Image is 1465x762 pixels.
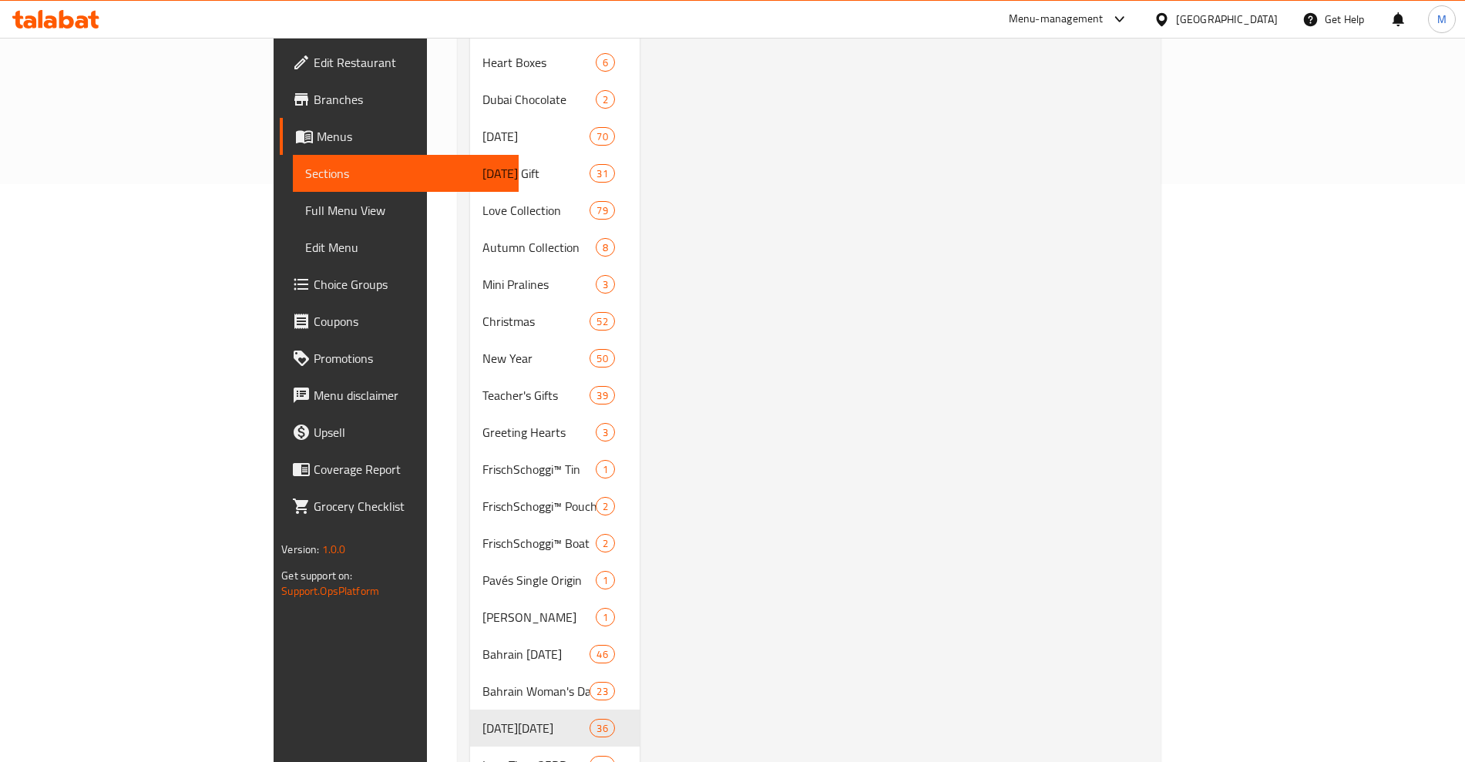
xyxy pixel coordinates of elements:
[590,164,614,183] div: items
[281,539,319,559] span: Version:
[596,497,615,515] div: items
[293,192,518,229] a: Full Menu View
[482,127,590,146] div: Ramadan
[314,312,506,331] span: Coupons
[482,90,596,109] span: Dubai Chocolate
[305,238,506,257] span: Edit Menu
[596,460,615,478] div: items
[305,201,506,220] span: Full Menu View
[314,275,506,294] span: Choice Groups
[482,275,596,294] span: Mini Pralines
[482,386,590,404] div: Teacher's Gifts
[596,53,615,72] div: items
[280,118,518,155] a: Menus
[470,488,640,525] div: FrischSchoggi™ Pouch2
[590,388,613,403] span: 39
[470,155,640,192] div: [DATE] Gift31
[596,608,615,626] div: items
[470,81,640,118] div: Dubai Chocolate2
[470,44,640,81] div: Heart Boxes6
[482,423,596,441] span: Greeting Hearts
[305,164,506,183] span: Sections
[470,303,640,340] div: Christmas52
[470,525,640,562] div: FrischSchoggi™ Boat2
[596,425,614,440] span: 3
[482,534,596,552] span: FrischSchoggi™ Boat
[482,682,590,700] span: Bahrain Woman's Day
[596,90,615,109] div: items
[482,645,590,663] div: Bahrain National Day
[280,81,518,118] a: Branches
[596,534,615,552] div: items
[293,155,518,192] a: Sections
[482,238,596,257] span: Autumn Collection
[590,351,613,366] span: 50
[482,164,590,183] span: [DATE] Gift
[596,55,614,70] span: 6
[596,238,615,257] div: items
[470,266,640,303] div: Mini Pralines3
[590,386,614,404] div: items
[470,377,640,414] div: Teacher's Gifts39
[590,129,613,144] span: 70
[596,573,614,588] span: 1
[596,610,614,625] span: 1
[470,710,640,747] div: [DATE][DATE]36
[280,266,518,303] a: Choice Groups
[1176,11,1278,28] div: [GEOGRAPHIC_DATA]
[470,118,640,155] div: [DATE]70
[590,349,614,368] div: items
[596,571,615,589] div: items
[314,497,506,515] span: Grocery Checklist
[482,571,596,589] span: Pavés Single Origin
[470,414,640,451] div: Greeting Hearts3
[482,460,596,478] span: FrischSchoggi™ Tin
[590,719,614,737] div: items
[596,423,615,441] div: items
[314,386,506,404] span: Menu disclaimer
[590,721,613,736] span: 36
[470,192,640,229] div: Love Collection79
[596,462,614,477] span: 1
[281,566,352,586] span: Get support on:
[280,451,518,488] a: Coverage Report
[590,684,613,699] span: 23
[470,636,640,673] div: Bahrain [DATE]46
[1009,10,1104,29] div: Menu-management
[470,451,640,488] div: FrischSchoggi™ Tin1
[314,460,506,478] span: Coverage Report
[596,92,614,107] span: 2
[482,164,590,183] div: Mother's Day Gift
[596,277,614,292] span: 3
[482,349,590,368] span: New Year
[482,719,590,737] div: Saudi National Day
[280,414,518,451] a: Upsell
[314,90,506,109] span: Branches
[596,499,614,514] span: 2
[596,536,614,551] span: 2
[281,581,379,601] a: Support.OpsPlatform
[482,497,596,515] div: FrischSchoggi™ Pouch
[280,44,518,81] a: Edit Restaurant
[470,599,640,636] div: [PERSON_NAME]1
[470,562,640,599] div: Pavés Single Origin1
[590,312,614,331] div: items
[596,240,614,255] span: 8
[482,127,590,146] span: [DATE]
[1437,11,1447,28] span: M
[322,539,346,559] span: 1.0.0
[280,303,518,340] a: Coupons
[280,488,518,525] a: Grocery Checklist
[590,647,613,662] span: 46
[470,340,640,377] div: New Year50
[590,127,614,146] div: items
[482,719,590,737] span: [DATE][DATE]
[314,423,506,441] span: Upsell
[590,201,614,220] div: items
[482,312,590,331] span: Christmas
